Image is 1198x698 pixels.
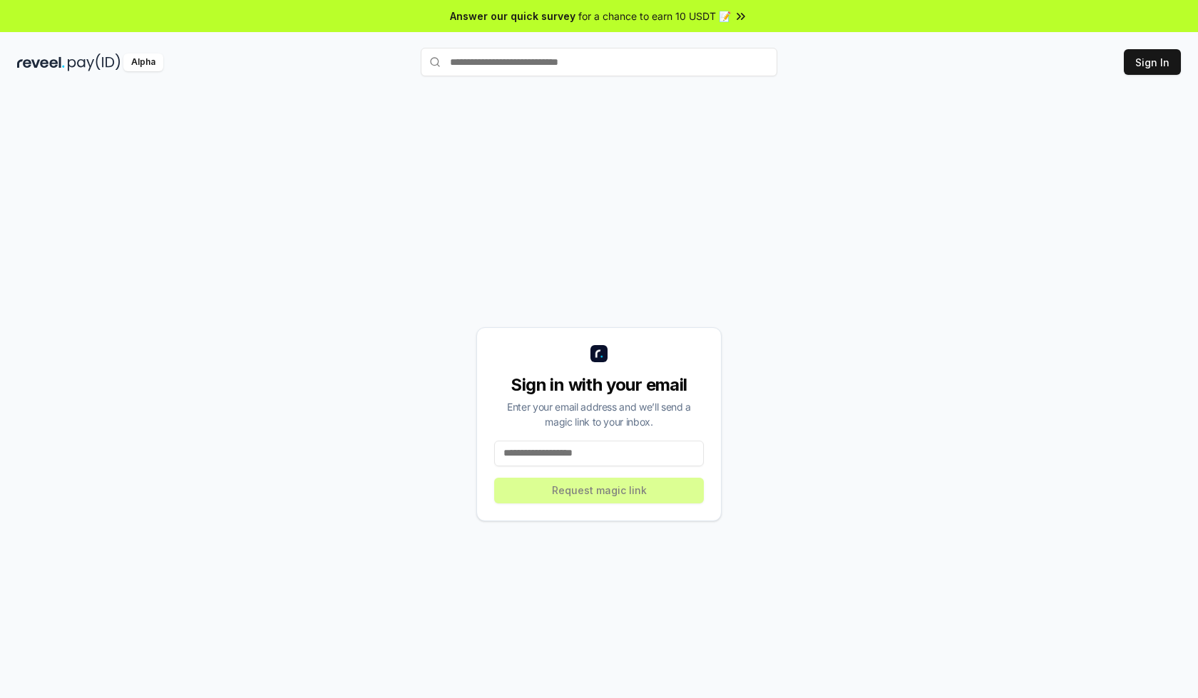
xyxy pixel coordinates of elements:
[494,399,704,429] div: Enter your email address and we’ll send a magic link to your inbox.
[123,53,163,71] div: Alpha
[578,9,731,24] span: for a chance to earn 10 USDT 📝
[450,9,575,24] span: Answer our quick survey
[1124,49,1181,75] button: Sign In
[68,53,121,71] img: pay_id
[17,53,65,71] img: reveel_dark
[494,374,704,396] div: Sign in with your email
[590,345,608,362] img: logo_small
